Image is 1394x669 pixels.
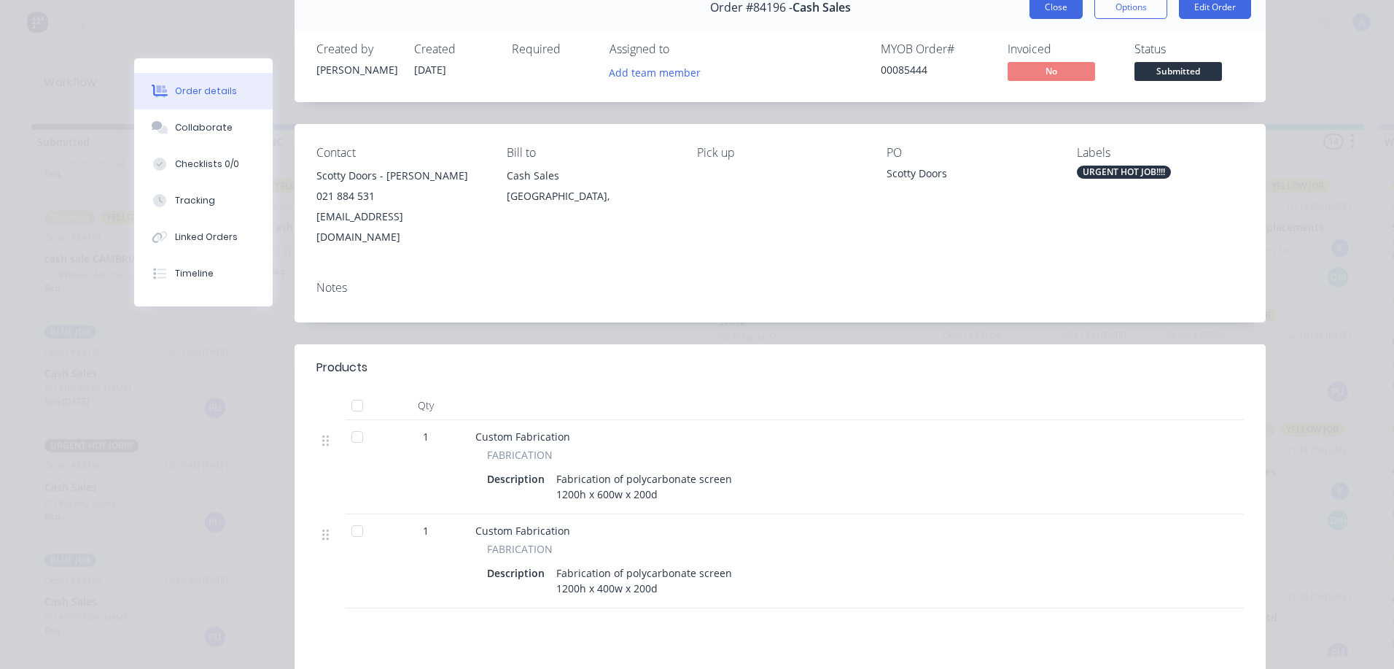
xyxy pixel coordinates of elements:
span: FABRICATION [487,541,553,557]
div: Assigned to [610,42,755,56]
div: Scotty Doors - [PERSON_NAME] [316,166,483,186]
div: Cash Sales [507,166,674,186]
span: Submitted [1134,62,1222,80]
div: Notes [316,281,1244,295]
span: No [1008,62,1095,80]
div: 00085444 [881,62,990,77]
button: Tracking [134,182,273,219]
div: MYOB Order # [881,42,990,56]
span: [DATE] [414,63,446,77]
div: Fabrication of polycarbonate screen 1200h x 600w x 200d [550,468,738,505]
div: [GEOGRAPHIC_DATA], [507,186,674,206]
div: Status [1134,42,1244,56]
div: Scotty Doors - [PERSON_NAME]021 884 531[EMAIL_ADDRESS][DOMAIN_NAME] [316,166,483,247]
div: Pick up [697,146,864,160]
div: Bill to [507,146,674,160]
div: Description [487,562,550,584]
div: URGENT HOT JOB!!!! [1077,166,1171,179]
div: Labels [1077,146,1244,160]
div: 021 884 531 [316,186,483,206]
div: [PERSON_NAME] [316,62,397,77]
button: Timeline [134,255,273,292]
div: Linked Orders [175,231,238,244]
div: [EMAIL_ADDRESS][DOMAIN_NAME] [316,206,483,247]
button: Add team member [601,62,709,82]
button: Checklists 0/0 [134,146,273,182]
span: 1 [423,523,429,538]
button: Add team member [610,62,709,82]
span: Custom Fabrication [475,430,570,444]
div: Created [414,42,494,56]
div: PO [887,146,1054,160]
div: Qty [382,391,470,420]
div: Description [487,468,550,490]
div: Checklists 0/0 [175,158,239,171]
button: Order details [134,73,273,109]
span: Order #84196 - [710,1,793,15]
span: FABRICATION [487,447,553,463]
div: Collaborate [175,121,233,134]
div: Cash Sales[GEOGRAPHIC_DATA], [507,166,674,212]
div: Products [316,359,367,376]
div: Scotty Doors [887,166,1054,186]
button: Linked Orders [134,219,273,255]
div: Required [512,42,592,56]
div: Contact [316,146,483,160]
div: Invoiced [1008,42,1117,56]
div: Created by [316,42,397,56]
button: Collaborate [134,109,273,146]
span: Cash Sales [793,1,851,15]
div: Timeline [175,267,214,280]
div: Fabrication of polycarbonate screen 1200h x 400w x 200d [550,562,738,599]
span: Custom Fabrication [475,524,570,538]
button: Submitted [1134,62,1222,84]
div: Tracking [175,194,215,207]
div: Order details [175,85,237,98]
span: 1 [423,429,429,444]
